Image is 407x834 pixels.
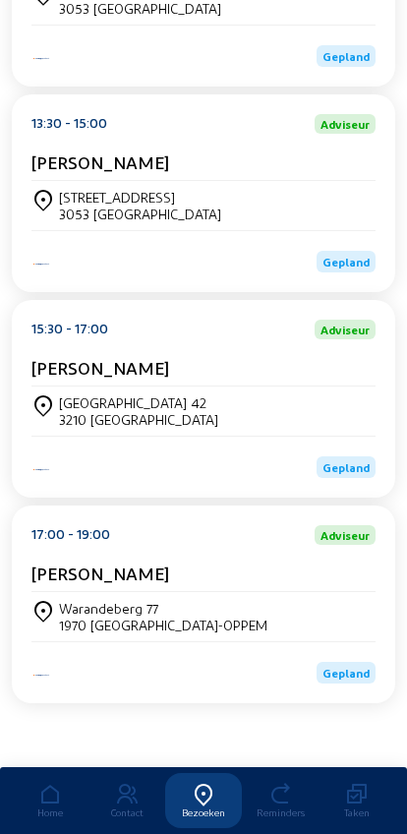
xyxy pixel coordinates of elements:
div: Bezoeken [165,806,242,818]
cam-card-title: [PERSON_NAME] [31,151,169,172]
div: [GEOGRAPHIC_DATA] 42 [59,394,218,411]
div: 3053 [GEOGRAPHIC_DATA] [59,206,221,222]
div: Contact [88,806,165,818]
img: Energy Protect Ramen & Deuren [31,56,51,61]
a: Bezoeken [165,773,242,828]
span: Adviseur [320,529,370,541]
span: Gepland [322,460,370,474]
img: Energy Protect Ramen & Deuren [31,673,51,678]
a: Taken [319,773,395,828]
img: Iso Protect [31,262,51,267]
div: 15:30 - 17:00 [31,320,108,339]
a: Home [12,773,88,828]
div: Warandeberg 77 [59,600,267,617]
div: 3210 [GEOGRAPHIC_DATA] [59,411,218,428]
span: Gepland [322,49,370,63]
span: Adviseur [320,324,370,335]
span: Adviseur [320,118,370,130]
div: 17:00 - 19:00 [31,525,110,545]
cam-card-title: [PERSON_NAME] [31,563,169,583]
div: Home [12,806,88,818]
span: Gepland [322,255,370,268]
div: 13:30 - 15:00 [31,114,107,134]
div: Reminders [242,806,319,818]
span: Gepland [322,666,370,680]
div: Taken [319,806,395,818]
div: 1970 [GEOGRAPHIC_DATA]-OPPEM [59,617,267,633]
img: Iso Protect [31,467,51,472]
div: [STREET_ADDRESS] [59,189,221,206]
cam-card-title: [PERSON_NAME] [31,357,169,378]
a: Reminders [242,773,319,828]
a: Contact [88,773,165,828]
